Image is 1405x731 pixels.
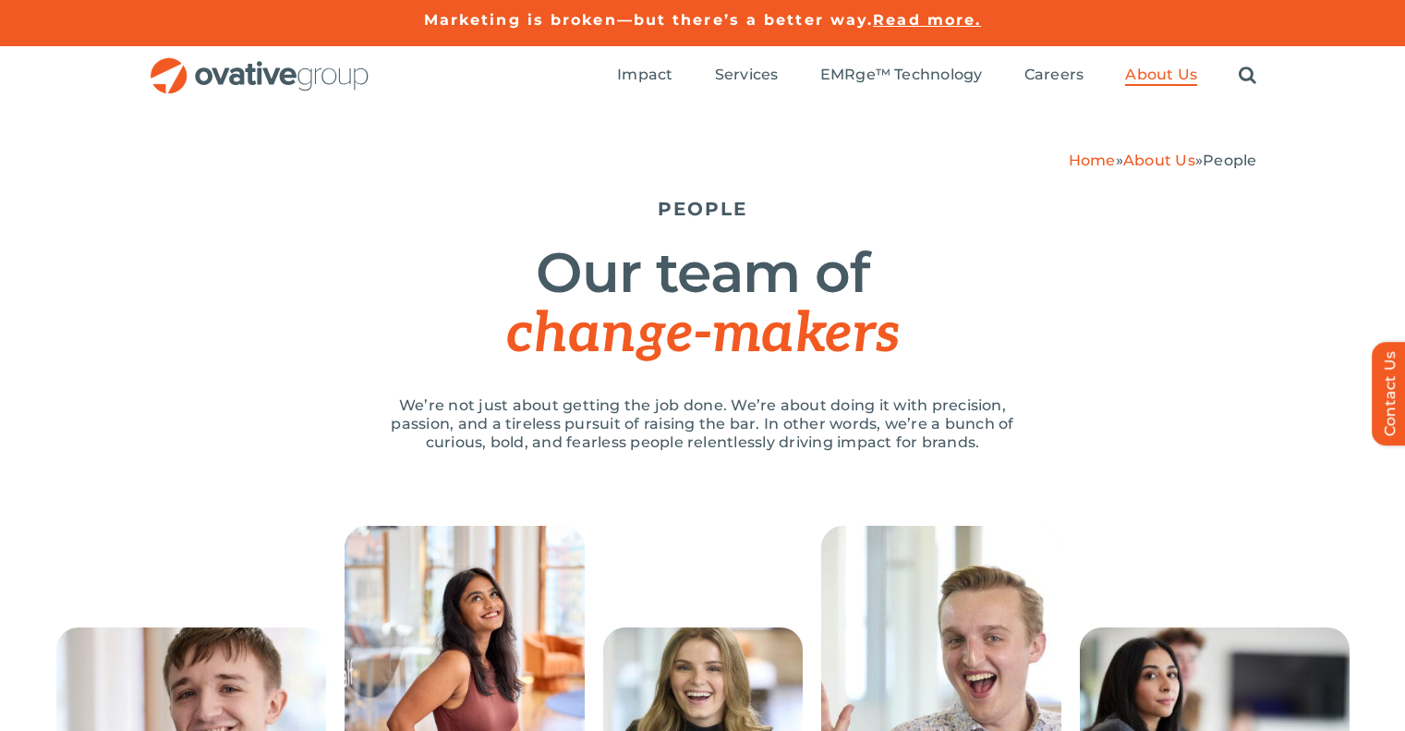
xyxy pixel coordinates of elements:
a: Careers [1024,66,1084,86]
a: Impact [617,66,672,86]
a: About Us [1125,66,1197,86]
a: EMRge™ Technology [820,66,983,86]
span: People [1203,152,1256,169]
a: About Us [1123,152,1195,169]
a: Read more. [873,11,981,29]
nav: Menu [617,46,1256,105]
a: Home [1069,152,1116,169]
h1: Our team of [149,243,1257,364]
span: Services [715,66,779,84]
h5: PEOPLE [149,198,1257,220]
span: Careers [1024,66,1084,84]
span: About Us [1125,66,1197,84]
span: change-makers [506,301,898,368]
a: Marketing is broken—but there’s a better way. [424,11,874,29]
p: We’re not just about getting the job done. We’re about doing it with precision, passion, and a ti... [370,396,1036,452]
a: OG_Full_horizontal_RGB [149,55,370,73]
span: EMRge™ Technology [820,66,983,84]
span: » » [1069,152,1257,169]
span: Impact [617,66,672,84]
a: Services [715,66,779,86]
a: Search [1239,66,1256,86]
